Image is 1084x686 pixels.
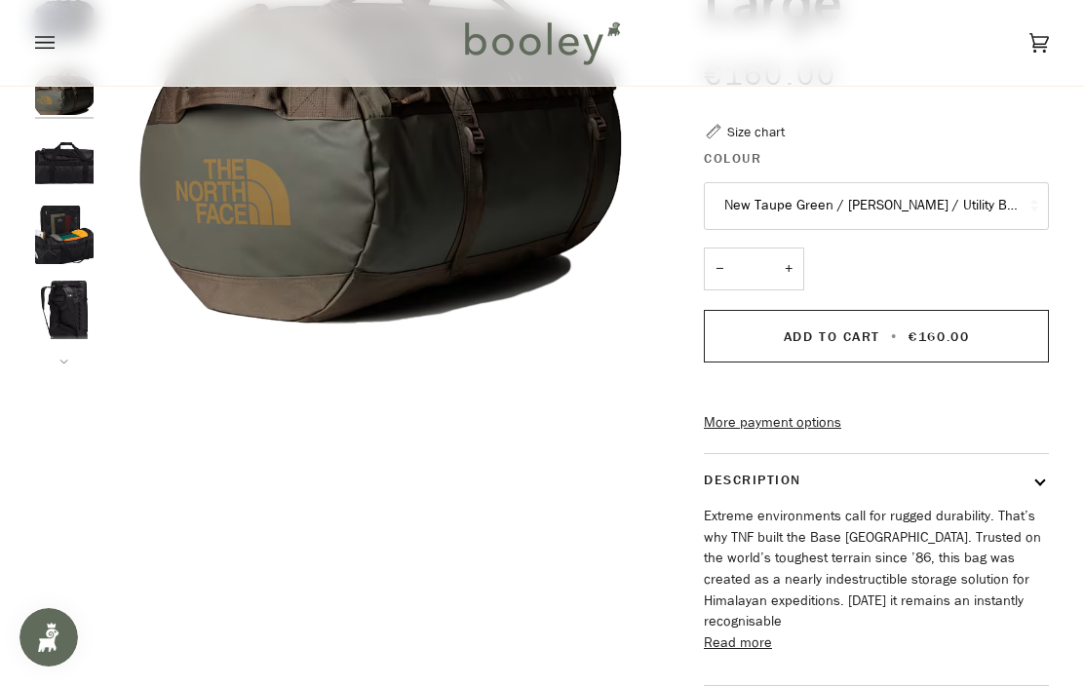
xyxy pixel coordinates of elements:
button: Description [704,454,1049,506]
span: Colour [704,148,761,169]
span: Add to Cart [784,327,880,346]
input: Quantity [704,248,804,291]
img: The North Face Base Camp Duffel - Large TNF Black / TNF White - Booley Galway [35,131,94,189]
p: Extreme environments call for rugged durability. That’s why TNF built the Base [GEOGRAPHIC_DATA].... [704,506,1049,632]
img: Booley [456,15,627,71]
button: + [773,248,804,291]
button: Read more [704,632,772,654]
div: Size chart [727,122,785,142]
img: The North Face Base Camp Duffel - Large TNF Black / TNF White - Booley Galway [35,281,94,339]
button: New Taupe Green / [PERSON_NAME] / Utility Brown [704,182,1049,230]
img: The North Face Base Camp Duffel - Large TNF Black / TNF White - Booley Galway [35,206,94,264]
button: − [704,248,735,291]
span: €160.00 [909,327,969,346]
iframe: Button to open loyalty program pop-up [19,608,78,667]
a: More payment options [704,412,1049,434]
button: Add to Cart • €160.00 [704,310,1049,362]
span: • [885,327,904,346]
